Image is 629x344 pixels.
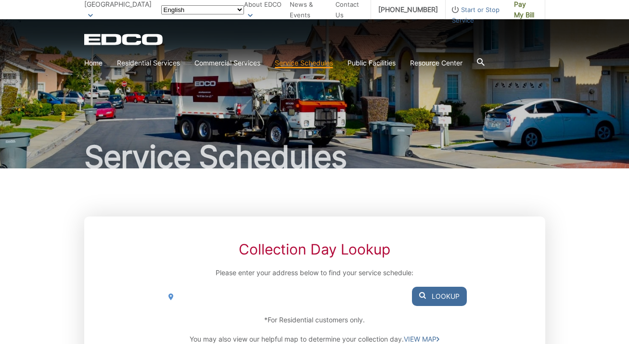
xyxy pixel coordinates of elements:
h1: Service Schedules [84,141,545,172]
p: *For Residential customers only. [162,315,466,325]
a: Home [84,58,103,68]
select: Select a language [161,5,244,14]
button: Lookup [412,287,467,306]
p: Please enter your address below to find your service schedule: [162,268,466,278]
a: Service Schedules [275,58,333,68]
a: Commercial Services [194,58,260,68]
a: Resource Center [410,58,462,68]
a: Public Facilities [347,58,396,68]
a: Residential Services [117,58,180,68]
h2: Collection Day Lookup [162,241,466,258]
a: EDCD logo. Return to the homepage. [84,34,164,45]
